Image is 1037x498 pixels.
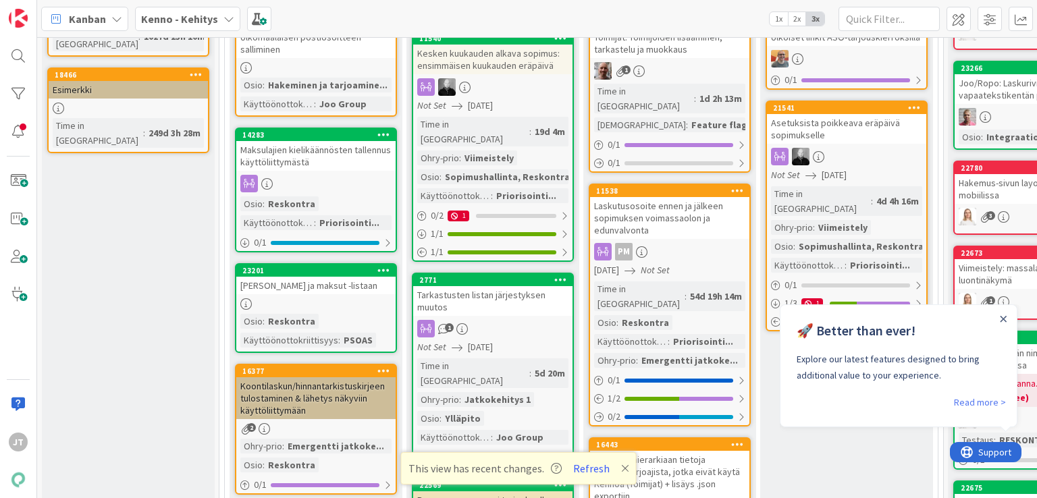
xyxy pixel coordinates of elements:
[314,215,316,230] span: :
[636,353,638,368] span: :
[338,333,340,348] span: :
[594,263,619,277] span: [DATE]
[235,263,397,353] a: 23201[PERSON_NAME] ja maksut -listaanOsio:ReskontraKäyttöönottokriittisyys:PSOAS
[412,273,574,467] a: 2771Tarkastusten listan järjestyksen muutosNot Set[DATE]Time in [GEOGRAPHIC_DATA]:5d 20mOhry-prio...
[785,73,797,87] span: 0 / 1
[442,411,484,426] div: Ylläpito
[590,155,749,171] div: 0/1
[417,117,529,146] div: Time in [GEOGRAPHIC_DATA]
[590,185,749,239] div: 11538Laskutusosoite ennen ja jälkeen sopimuksen voimassaolon ja edunvalvonta
[771,220,813,235] div: Ohry-prio
[986,211,995,220] span: 3
[408,460,562,476] span: This view has recent changes.
[461,392,534,407] div: Jatkokehitys 1
[771,239,793,254] div: Osio
[9,433,28,451] div: JT
[236,265,396,294] div: 23201[PERSON_NAME] ja maksut -listaan
[590,372,749,389] div: 0/1
[618,315,672,330] div: Reskontra
[240,215,314,230] div: Käyttöönottokriittisyys
[145,126,204,140] div: 249d 3h 28m
[641,264,670,276] i: Not Set
[608,391,620,406] span: 1 / 2
[240,96,314,111] div: Käyttöönottokriittisyys
[265,196,319,211] div: Reskontra
[69,11,106,27] span: Kanban
[254,236,267,250] span: 0 / 1
[688,117,762,132] div: Feature flag,...
[413,479,573,491] div: 22569
[568,460,614,477] button: Refresh
[801,298,823,309] div: 1
[766,101,928,331] a: 21541Asetuksista poikkeava eräpäivä sopimukselleMVNot Set[DATE]Time in [GEOGRAPHIC_DATA]:4d 4h 16...
[431,227,444,241] span: 1 / 1
[608,410,620,424] span: 0 / 2
[468,99,493,113] span: [DATE]
[767,102,926,144] div: 21541Asetuksista poikkeava eräpäivä sopimukselle
[590,390,749,407] div: 1/2
[461,150,517,165] div: Viimeistely
[413,207,573,224] div: 0/21
[994,433,996,447] span: :
[959,130,981,144] div: Osio
[235,15,397,117] a: Ulkomaalaisen postiosoitteen salliminenOsio:Hakeminen ja tarjoamine...Käyttöönottokriittisyys:Joo...
[589,184,751,426] a: 11538Laskutusosoite ennen ja jälkeen sopimuksen voimassaolon ja edunvalvontaPM[DATE]Not SetTime i...
[773,103,926,113] div: 21541
[236,129,396,141] div: 14283
[235,364,397,495] a: 16377Koontilaskun/hinnantarkistuskirjeen tulostaminen & lähetys näkyviin käyttöliittymäänOhry-pri...
[53,118,143,148] div: Time in [GEOGRAPHIC_DATA]
[596,186,749,196] div: 11538
[594,84,694,113] div: Time in [GEOGRAPHIC_DATA]
[529,124,531,139] span: :
[845,258,847,273] span: :
[28,2,61,18] span: Support
[590,62,749,80] div: VH
[440,169,442,184] span: :
[594,62,612,80] img: VH
[780,304,1021,433] iframe: UserGuiding Product Updates RC Tooltip
[590,28,749,58] div: Toimijat: Toimijoiden lisääminen, tarkastelu ja muokkaus
[616,315,618,330] span: :
[594,281,685,311] div: Time in [GEOGRAPHIC_DATA]
[419,34,573,43] div: 11540
[785,296,797,310] span: 1 / 3
[242,366,396,376] div: 16377
[459,150,461,165] span: :
[413,32,573,74] div: 11540Kesken kuukauden alkava sopimus: ensimmäisen kuukauden eräpäivä
[240,196,263,211] div: Osio
[590,185,749,197] div: 11538
[236,28,396,58] div: Ulkomaalaisen postiosoitteen salliminen
[417,392,459,407] div: Ohry-prio
[670,334,737,349] div: Priorisointi...
[448,211,469,221] div: 1
[412,31,574,262] a: 11540Kesken kuukauden alkava sopimus: ensimmäisen kuukauden eräpäiväMVNot Set[DATE]Time in [GEOGR...
[263,78,265,92] span: :
[314,96,316,111] span: :
[263,196,265,211] span: :
[785,278,797,292] span: 0 / 1
[413,274,573,286] div: 2771
[771,169,800,181] i: Not Set
[767,295,926,312] div: 1/31
[240,333,338,348] div: Käyttöönottokriittisyys
[792,148,809,165] img: MV
[445,323,454,332] span: 1
[491,430,493,445] span: :
[263,314,265,329] span: :
[417,188,491,203] div: Käyttöönottokriittisyys
[438,78,456,96] img: MV
[235,128,397,252] a: 14283Maksulajien kielikäännösten tallennus käyttöliittymästäOsio:ReskontraKäyttöönottokriittisyys...
[417,169,440,184] div: Osio
[340,333,376,348] div: PSOAS
[49,81,208,99] div: Esimerkki
[49,69,208,81] div: 18466
[236,365,396,419] div: 16377Koontilaskun/hinnantarkistuskirjeen tulostaminen & lähetys näkyviin käyttöliittymään
[236,141,396,171] div: Maksulajien kielikäännösten tallennus käyttöliittymästä
[767,72,926,88] div: 0/1
[413,32,573,45] div: 11540
[847,258,913,273] div: Priorisointi...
